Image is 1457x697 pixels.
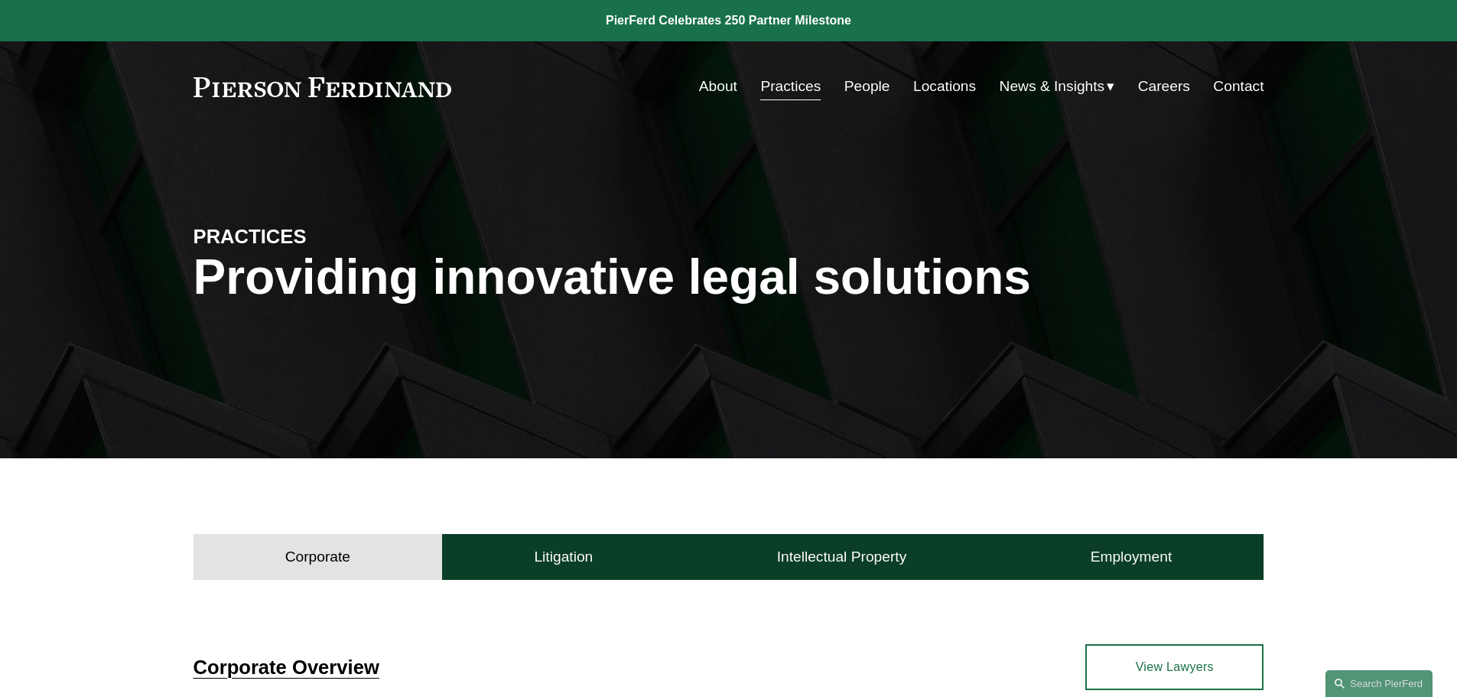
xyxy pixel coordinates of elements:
[844,72,890,101] a: People
[1325,670,1433,697] a: Search this site
[777,548,907,566] h4: Intellectual Property
[1138,72,1190,101] a: Careers
[1000,73,1105,100] span: News & Insights
[699,72,737,101] a: About
[1213,72,1263,101] a: Contact
[534,548,593,566] h4: Litigation
[285,548,350,566] h4: Corporate
[194,249,1264,305] h1: Providing innovative legal solutions
[194,224,461,249] h4: PRACTICES
[1000,72,1115,101] a: folder dropdown
[1091,548,1172,566] h4: Employment
[913,72,976,101] a: Locations
[760,72,821,101] a: Practices
[1085,644,1263,690] a: View Lawyers
[194,656,379,678] a: Corporate Overview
